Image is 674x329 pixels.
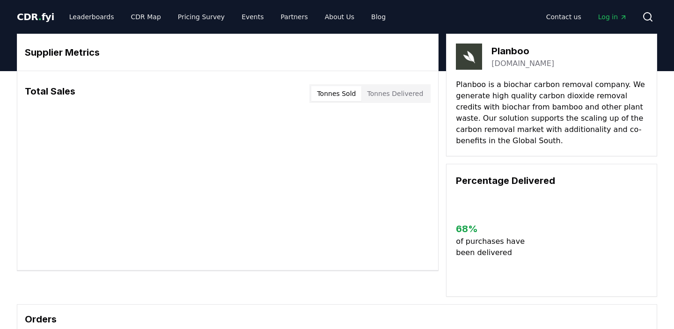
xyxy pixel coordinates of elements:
[38,11,42,22] span: .
[17,10,54,23] a: CDR.fyi
[170,8,232,25] a: Pricing Survey
[25,45,431,59] h3: Supplier Metrics
[25,312,649,326] h3: Orders
[234,8,271,25] a: Events
[491,58,554,69] a: [DOMAIN_NAME]
[364,8,393,25] a: Blog
[456,174,647,188] h3: Percentage Delivered
[17,11,54,22] span: CDR fyi
[361,86,429,101] button: Tonnes Delivered
[62,8,122,25] a: Leaderboards
[539,8,589,25] a: Contact us
[598,12,627,22] span: Log in
[311,86,361,101] button: Tonnes Sold
[62,8,393,25] nav: Main
[124,8,168,25] a: CDR Map
[456,222,532,236] h3: 68 %
[539,8,635,25] nav: Main
[317,8,362,25] a: About Us
[25,84,75,103] h3: Total Sales
[591,8,635,25] a: Log in
[456,44,482,70] img: Planboo-logo
[456,236,532,258] p: of purchases have been delivered
[491,44,554,58] h3: Planboo
[273,8,315,25] a: Partners
[456,79,647,146] p: Planboo is a biochar carbon removal company. We generate high quality carbon dioxide removal cred...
